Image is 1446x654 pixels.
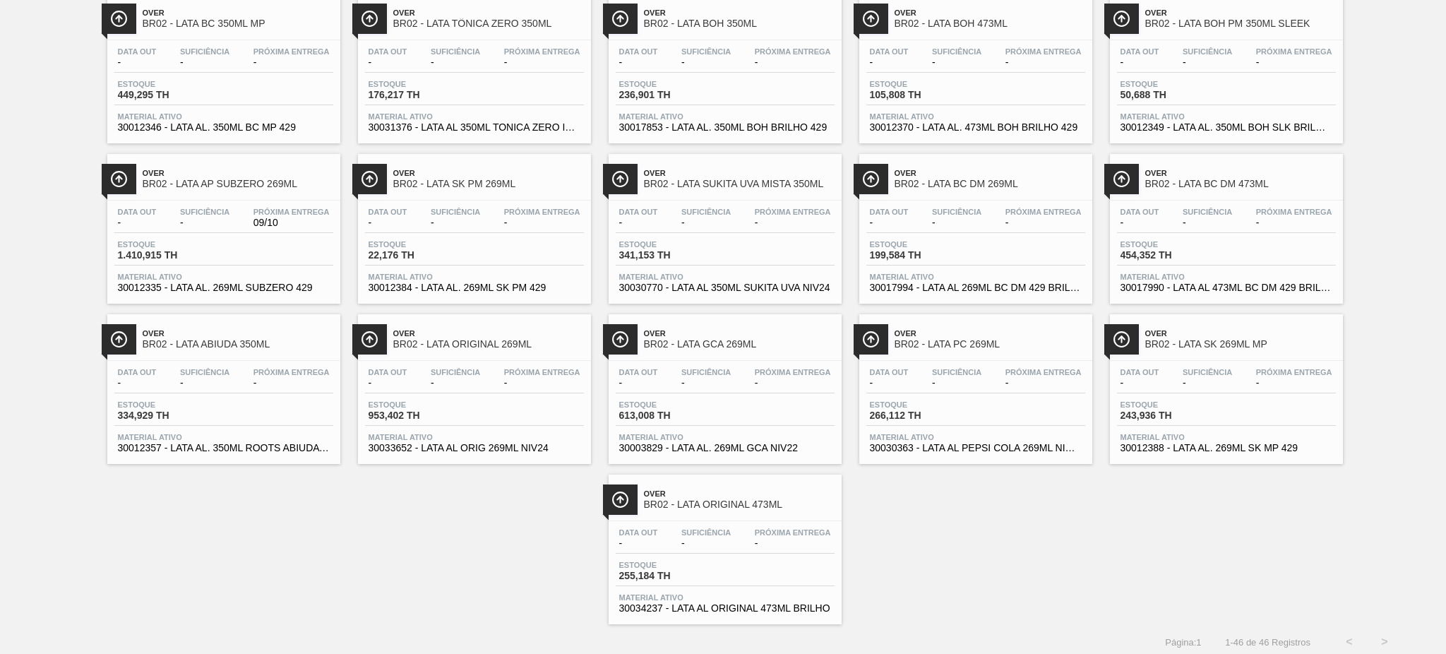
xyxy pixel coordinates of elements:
[369,443,580,453] span: 30033652 - LATA AL ORIG 269ML NIV24
[369,368,407,376] span: Data out
[1145,169,1336,177] span: Over
[619,443,831,453] span: 30003829 - LATA AL. 269ML GCA NIV22
[369,80,467,88] span: Estoque
[180,47,229,56] span: Suficiência
[110,170,128,188] img: Ícone
[598,304,849,464] a: ÍconeOverBR02 - LATA GCA 269MLData out-Suficiência-Próxima Entrega-Estoque613,008 THMaterial ativ...
[1005,218,1082,228] span: -
[143,169,333,177] span: Over
[619,218,658,228] span: -
[1121,240,1219,249] span: Estoque
[870,368,909,376] span: Data out
[369,283,580,293] span: 30012384 - LATA AL. 269ML SK PM 429
[253,378,330,388] span: -
[870,283,1082,293] span: 30017994 - LATA AL 269ML BC DM 429 BRILHO
[1121,443,1332,453] span: 30012388 - LATA AL. 269ML SK MP 429
[180,208,229,216] span: Suficiência
[118,122,330,133] span: 30012346 - LATA AL. 350ML BC MP 429
[253,208,330,216] span: Próxima Entrega
[1145,8,1336,17] span: Over
[870,378,909,388] span: -
[932,368,981,376] span: Suficiência
[932,208,981,216] span: Suficiência
[143,18,333,29] span: BR02 - LATA BC 350ML MP
[681,378,731,388] span: -
[1099,143,1350,304] a: ÍconeOverBR02 - LATA BC DM 473MLData out-Suficiência-Próxima Entrega-Estoque454,352 THMaterial at...
[619,283,831,293] span: 30030770 - LATA AL 350ML SUKITA UVA NIV24
[180,368,229,376] span: Suficiência
[369,433,580,441] span: Material ativo
[253,368,330,376] span: Próxima Entrega
[1121,112,1332,121] span: Material ativo
[118,400,217,409] span: Estoque
[619,561,718,569] span: Estoque
[619,571,718,581] span: 255,184 TH
[118,240,217,249] span: Estoque
[1113,331,1130,348] img: Ícone
[180,378,229,388] span: -
[1121,90,1219,100] span: 50,688 TH
[393,339,584,350] span: BR02 - LATA ORIGINAL 269ML
[755,538,831,549] span: -
[1165,637,1201,648] span: Página : 1
[870,240,969,249] span: Estoque
[118,443,330,453] span: 30012357 - LATA AL. 350ML ROOTS ABIUDA 429
[619,47,658,56] span: Data out
[644,179,835,189] span: BR02 - LATA SUKITA UVA MISTA 350ML
[1005,378,1082,388] span: -
[870,250,969,261] span: 199,584 TH
[681,538,731,549] span: -
[504,218,580,228] span: -
[1223,637,1310,648] span: 1 - 46 de 46 Registros
[118,218,157,228] span: -
[347,304,598,464] a: ÍconeOverBR02 - LATA ORIGINAL 269MLData out-Suficiência-Próxima Entrega-Estoque953,402 THMaterial...
[393,8,584,17] span: Over
[369,240,467,249] span: Estoque
[1005,208,1082,216] span: Próxima Entrega
[644,489,835,498] span: Over
[870,47,909,56] span: Data out
[681,368,731,376] span: Suficiência
[431,47,480,56] span: Suficiência
[118,273,330,281] span: Material ativo
[118,368,157,376] span: Data out
[1256,57,1332,68] span: -
[1121,57,1159,68] span: -
[1121,218,1159,228] span: -
[755,218,831,228] span: -
[369,218,407,228] span: -
[504,57,580,68] span: -
[1121,410,1219,421] span: 243,936 TH
[619,538,658,549] span: -
[644,169,835,177] span: Over
[755,57,831,68] span: -
[504,47,580,56] span: Próxima Entrega
[598,143,849,304] a: ÍconeOverBR02 - LATA SUKITA UVA MISTA 350MLData out-Suficiência-Próxima Entrega-Estoque341,153 TH...
[932,47,981,56] span: Suficiência
[681,57,731,68] span: -
[870,400,969,409] span: Estoque
[619,603,831,614] span: 30034237 - LATA AL ORIGINAL 473ML BRILHO
[1113,10,1130,28] img: Ícone
[361,170,378,188] img: Ícone
[110,10,128,28] img: Ícone
[1183,208,1232,216] span: Suficiência
[118,208,157,216] span: Data out
[644,499,835,510] span: BR02 - LATA ORIGINAL 473ML
[393,169,584,177] span: Over
[361,331,378,348] img: Ícone
[1183,47,1232,56] span: Suficiência
[1145,339,1336,350] span: BR02 - LATA SK 269ML MP
[118,47,157,56] span: Data out
[870,122,1082,133] span: 30012370 - LATA AL. 473ML BOH BRILHO 429
[932,218,981,228] span: -
[369,122,580,133] span: 30031376 - LATA AL 350ML TONICA ZERO IN211
[1005,368,1082,376] span: Próxima Entrega
[862,331,880,348] img: Ícone
[393,179,584,189] span: BR02 - LATA SK PM 269ML
[1099,304,1350,464] a: ÍconeOverBR02 - LATA SK 269ML MPData out-Suficiência-Próxima Entrega-Estoque243,936 THMaterial at...
[1145,179,1336,189] span: BR02 - LATA BC DM 473ML
[1256,47,1332,56] span: Próxima Entrega
[681,218,731,228] span: -
[644,8,835,17] span: Over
